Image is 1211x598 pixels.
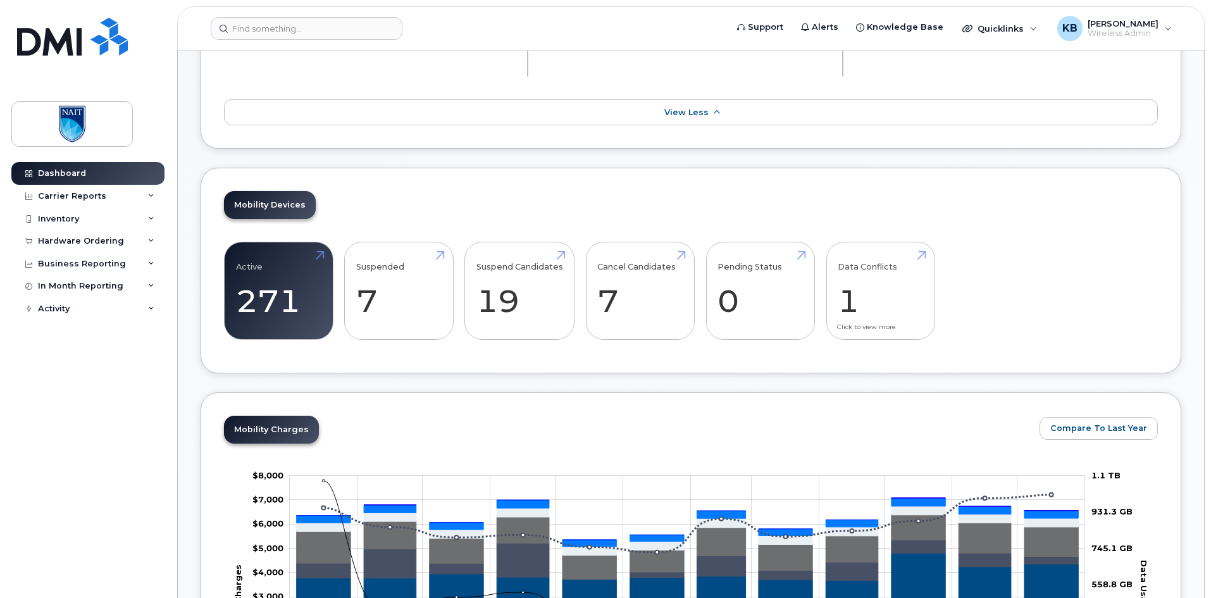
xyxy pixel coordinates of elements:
[1088,18,1158,28] span: [PERSON_NAME]
[812,21,838,34] span: Alerts
[597,249,683,333] a: Cancel Candidates 7
[252,470,283,480] g: $0
[252,519,283,529] tspan: $6,000
[224,191,316,219] a: Mobility Devices
[297,506,1079,555] g: Features
[664,108,709,117] span: View Less
[1048,16,1181,41] div: Kristian BlueCloud
[1040,417,1158,440] button: Compare To Last Year
[356,249,442,333] a: Suspended 7
[728,15,792,40] a: Support
[252,543,283,553] tspan: $5,000
[867,21,943,34] span: Knowledge Base
[717,249,803,333] a: Pending Status 0
[1088,28,1158,39] span: Wireless Admin
[252,519,283,529] g: $0
[297,540,1079,581] g: Roaming
[748,21,783,34] span: Support
[1091,579,1133,589] tspan: 558.8 GB
[847,15,952,40] a: Knowledge Base
[1091,543,1133,553] tspan: 745.1 GB
[224,416,319,444] a: Mobility Charges
[1091,470,1121,480] tspan: 1.1 TB
[838,249,923,333] a: Data Conflicts 1
[252,567,283,577] g: $0
[252,470,283,480] tspan: $8,000
[476,249,563,333] a: Suspend Candidates 19
[236,249,321,333] a: Active 271
[252,543,283,553] g: $0
[1050,422,1147,434] span: Compare To Last Year
[252,567,283,577] tspan: $4,000
[953,16,1046,41] div: Quicklinks
[211,17,402,40] input: Find something...
[1091,506,1133,516] tspan: 931.3 GB
[297,498,1079,547] g: GST
[792,15,847,40] a: Alerts
[297,515,1079,580] g: Data
[252,494,283,504] g: $0
[978,23,1024,34] span: Quicklinks
[1062,21,1077,36] span: KB
[252,494,283,504] tspan: $7,000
